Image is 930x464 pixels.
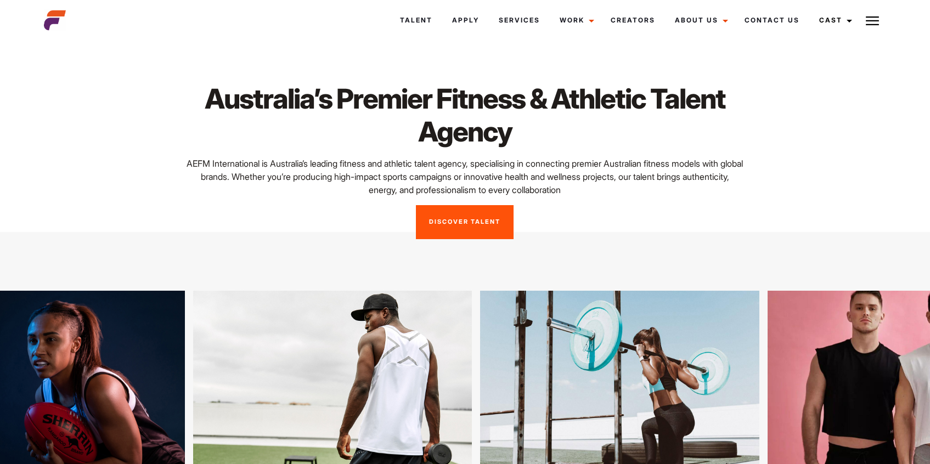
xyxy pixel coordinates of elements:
a: Cast [809,5,859,35]
p: AEFM International is Australia’s leading fitness and athletic talent agency, specialising in con... [187,157,744,196]
a: Talent [390,5,442,35]
a: Apply [442,5,489,35]
h1: Australia’s Premier Fitness & Athletic Talent Agency [187,82,744,148]
a: Contact Us [735,5,809,35]
img: Burger icon [866,14,879,27]
a: Creators [601,5,665,35]
a: About Us [665,5,735,35]
a: Work [550,5,601,35]
a: Services [489,5,550,35]
a: Discover Talent [416,205,514,239]
img: cropped-aefm-brand-fav-22-square.png [44,9,66,31]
